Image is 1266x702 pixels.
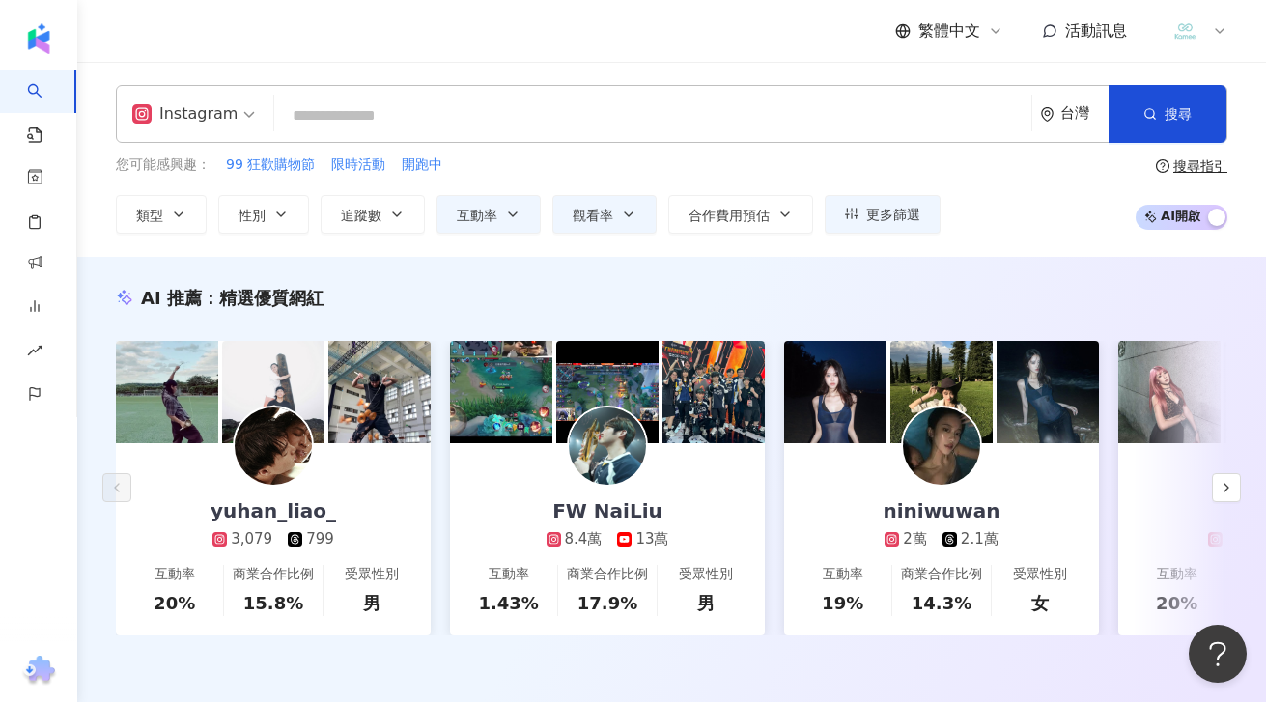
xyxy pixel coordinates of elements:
[635,529,668,549] div: 13萬
[565,529,603,549] div: 8.4萬
[401,154,443,176] button: 開跑中
[903,529,927,549] div: 2萬
[533,497,682,524] div: FW NaiLiu
[218,195,309,234] button: 性別
[132,98,238,129] div: Instagram
[1189,625,1247,683] iframe: Help Scout Beacon - Open
[154,591,195,615] div: 20%
[330,154,386,176] button: 限時活動
[912,591,971,615] div: 14.3%
[141,286,324,310] div: AI 推薦 ：
[918,20,980,42] span: 繁體中文
[331,155,385,175] span: 限時活動
[1157,565,1197,584] div: 互動率
[679,565,733,584] div: 受眾性別
[116,443,431,635] a: yuhan_liao_3,079799互動率20%商業合作比例15.8%受眾性別男
[866,207,920,222] span: 更多篩選
[552,195,657,234] button: 觀看率
[225,154,316,176] button: 99 狂歡購物節
[219,288,324,308] span: 精選優質網紅
[23,23,54,54] img: logo icon
[903,407,980,485] img: KOL Avatar
[1031,591,1049,615] div: 女
[306,529,334,549] div: 799
[573,208,613,223] span: 觀看率
[222,341,324,443] img: post-image
[1109,85,1226,143] button: 搜尋
[478,591,538,615] div: 1.43%
[1167,13,1203,49] img: LOGO%E8%9D%A6%E7%9A%AE2.png
[328,341,431,443] img: post-image
[345,565,399,584] div: 受眾性別
[436,195,541,234] button: 互動率
[239,208,266,223] span: 性別
[235,407,312,485] img: KOL Avatar
[1173,158,1227,174] div: 搜尋指引
[191,497,355,524] div: yuhan_liao_
[825,195,941,234] button: 更多篩選
[997,341,1099,443] img: post-image
[1118,341,1221,443] img: post-image
[823,565,863,584] div: 互動率
[863,497,1019,524] div: niniwuwan
[20,656,58,687] img: chrome extension
[450,443,765,635] a: FW NaiLiu8.4萬13萬互動率1.43%商業合作比例17.9%受眾性別男
[567,565,648,584] div: 商業合作比例
[341,208,381,223] span: 追蹤數
[901,565,982,584] div: 商業合作比例
[1165,106,1192,122] span: 搜尋
[577,591,637,615] div: 17.9%
[668,195,813,234] button: 合作費用預估
[27,331,42,375] span: rise
[1013,565,1067,584] div: 受眾性別
[116,341,218,443] img: post-image
[457,208,497,223] span: 互動率
[556,341,659,443] img: post-image
[1060,105,1109,122] div: 台灣
[784,443,1099,635] a: niniwuwan2萬2.1萬互動率19%商業合作比例14.3%受眾性別女
[243,591,303,615] div: 15.8%
[155,565,195,584] div: 互動率
[363,591,380,615] div: 男
[489,565,529,584] div: 互動率
[662,341,765,443] img: post-image
[116,195,207,234] button: 類型
[689,208,770,223] span: 合作費用預估
[1156,159,1169,173] span: question-circle
[233,565,314,584] div: 商業合作比例
[402,155,442,175] span: 開跑中
[961,529,999,549] div: 2.1萬
[231,529,272,549] div: 3,079
[697,591,715,615] div: 男
[116,155,211,175] span: 您可能感興趣：
[822,591,863,615] div: 19%
[226,155,315,175] span: 99 狂歡購物節
[1065,21,1127,40] span: 活動訊息
[890,341,993,443] img: post-image
[450,341,552,443] img: post-image
[27,70,66,145] a: search
[1156,591,1197,615] div: 20%
[784,341,886,443] img: post-image
[321,195,425,234] button: 追蹤數
[569,407,646,485] img: KOL Avatar
[136,208,163,223] span: 類型
[1040,107,1055,122] span: environment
